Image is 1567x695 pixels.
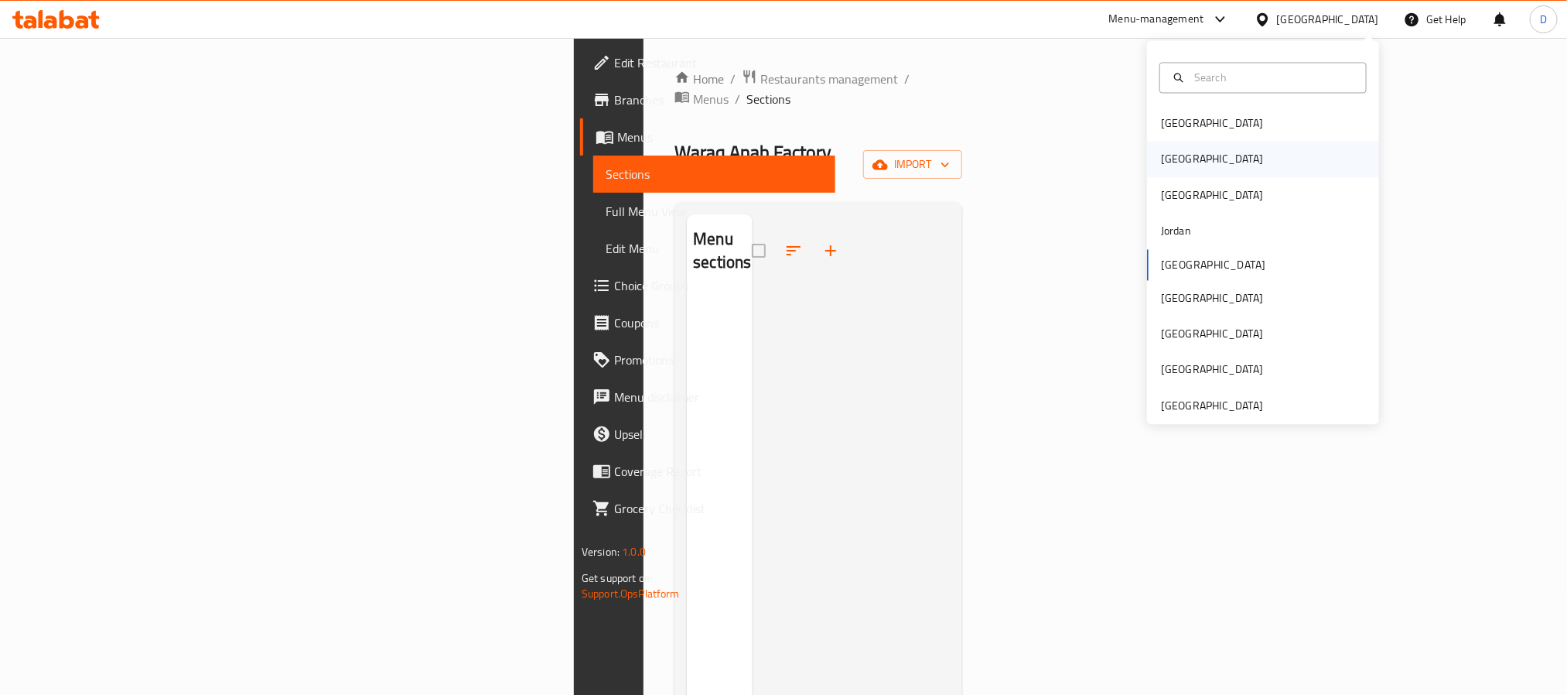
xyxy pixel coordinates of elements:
[622,542,646,562] span: 1.0.0
[1277,11,1379,28] div: [GEOGRAPHIC_DATA]
[614,276,823,295] span: Choice Groups
[1540,11,1547,28] span: D
[580,267,835,304] a: Choice Groups
[580,416,835,453] a: Upsell
[580,341,835,378] a: Promotions
[687,288,753,300] nav: Menu sections
[617,128,823,146] span: Menus
[582,584,680,604] a: Support.OpsPlatform
[580,378,835,416] a: Menu disclaimer
[614,388,823,406] span: Menu disclaimer
[614,499,823,518] span: Grocery Checklist
[580,118,835,156] a: Menus
[1109,10,1204,29] div: Menu-management
[614,53,823,72] span: Edit Restaurant
[606,165,823,183] span: Sections
[1161,326,1263,343] div: [GEOGRAPHIC_DATA]
[812,232,849,269] button: Add section
[606,239,823,258] span: Edit Menu
[614,351,823,369] span: Promotions
[1161,397,1263,414] div: [GEOGRAPHIC_DATA]
[1161,223,1191,240] div: Jordan
[580,490,835,527] a: Grocery Checklist
[580,81,835,118] a: Branches
[580,453,835,490] a: Coverage Report
[904,70,910,88] li: /
[1161,289,1263,306] div: [GEOGRAPHIC_DATA]
[606,202,823,221] span: Full Menu View
[614,91,823,109] span: Branches
[614,313,823,332] span: Coupons
[614,462,823,481] span: Coverage Report
[593,230,835,267] a: Edit Menu
[1161,361,1263,378] div: [GEOGRAPHIC_DATA]
[1188,69,1357,86] input: Search
[580,304,835,341] a: Coupons
[863,150,962,179] button: import
[593,156,835,193] a: Sections
[582,568,653,588] span: Get support on:
[582,542,620,562] span: Version:
[1161,115,1263,132] div: [GEOGRAPHIC_DATA]
[876,155,950,174] span: import
[1161,151,1263,168] div: [GEOGRAPHIC_DATA]
[614,425,823,443] span: Upsell
[593,193,835,230] a: Full Menu View
[580,44,835,81] a: Edit Restaurant
[1161,187,1263,204] div: [GEOGRAPHIC_DATA]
